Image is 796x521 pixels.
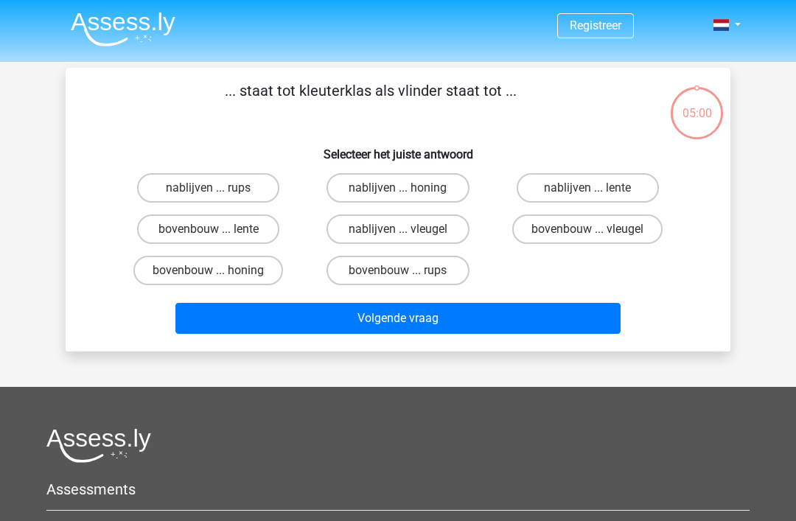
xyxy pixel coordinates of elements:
img: Assessly logo [46,428,151,463]
label: nablijven ... lente [517,173,659,203]
label: nablijven ... vleugel [327,214,469,244]
h6: Selecteer het juiste antwoord [89,136,707,161]
button: Volgende vraag [175,303,621,334]
div: 05:00 [669,85,725,122]
a: Registreer [570,18,621,32]
label: nablijven ... rups [137,173,279,203]
img: Assessly [71,12,175,46]
p: ... staat tot kleuterklas als vlinder staat tot ... [89,80,652,124]
label: bovenbouw ... lente [137,214,279,244]
label: bovenbouw ... vleugel [512,214,663,244]
label: bovenbouw ... honing [133,256,283,285]
label: bovenbouw ... rups [327,256,469,285]
label: nablijven ... honing [327,173,469,203]
h5: Assessments [46,480,750,498]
